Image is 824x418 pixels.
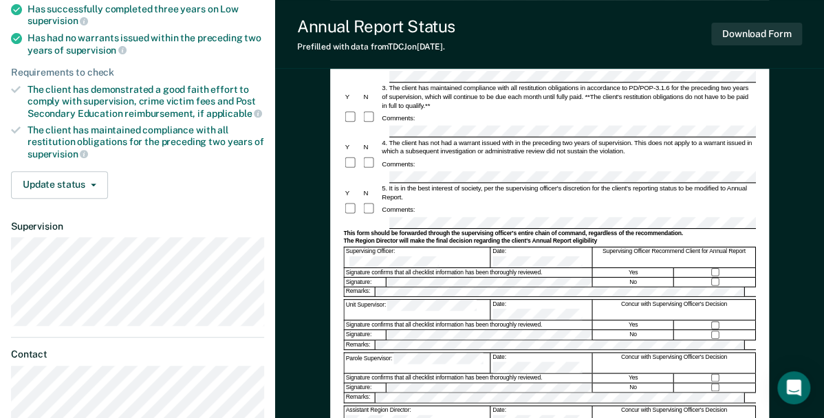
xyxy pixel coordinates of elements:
[593,321,674,330] div: Yes
[344,278,386,287] div: Signature:
[343,143,362,152] div: Y
[344,393,376,402] div: Remarks:
[362,93,380,102] div: N
[380,138,756,156] div: 4. The client has not had a warrant issued with in the preceding two years of supervision. This d...
[343,188,362,197] div: Y
[380,113,416,122] div: Comments:
[491,247,592,267] div: Date:
[11,349,264,360] dt: Contact
[344,331,386,340] div: Signature:
[593,278,674,287] div: No
[380,159,416,168] div: Comments:
[380,205,416,214] div: Comments:
[344,300,490,320] div: Unit Supervisor:
[28,15,88,26] span: supervision
[711,23,802,45] button: Download Form
[297,16,455,36] div: Annual Report Status
[28,148,88,159] span: supervision
[343,93,362,102] div: Y
[297,42,455,52] div: Prefilled with data from TDCJ on [DATE] .
[343,230,755,237] div: This form should be forwarded through the supervising officer's entire chain of command, regardle...
[28,124,264,159] div: The client has maintained compliance with all restitution obligations for the preceding two years of
[593,353,756,373] div: Concur with Supervising Officer's Decision
[344,268,592,277] div: Signature confirms that all checklist information has been thoroughly reviewed.
[343,238,755,245] div: The Region Director will make the final decision regarding the client's Annual Report eligibility
[344,373,592,382] div: Signature confirms that all checklist information has been thoroughly reviewed.
[491,300,592,320] div: Date:
[344,383,386,392] div: Signature:
[491,353,592,373] div: Date:
[344,247,490,267] div: Supervising Officer:
[344,353,490,373] div: Parole Supervisor:
[593,383,674,392] div: No
[380,84,756,111] div: 3. The client has maintained compliance with all restitution obligations in accordance to PD/POP-...
[593,331,674,340] div: No
[28,32,264,56] div: Has had no warrants issued within the preceding two years of
[66,45,127,56] span: supervision
[206,108,262,119] span: applicable
[593,268,674,277] div: Yes
[362,143,380,152] div: N
[593,300,756,320] div: Concur with Supervising Officer's Decision
[28,84,264,119] div: The client has demonstrated a good faith effort to comply with supervision, crime victim fees and...
[28,3,264,27] div: Has successfully completed three years on Low
[593,247,756,267] div: Supervising Officer Recommend Client for Annual Report
[593,373,674,382] div: Yes
[11,171,108,199] button: Update status
[380,184,756,202] div: 5. It is in the best interest of society, per the supervising officer's discretion for the client...
[344,321,592,330] div: Signature confirms that all checklist information has been thoroughly reviewed.
[362,188,380,197] div: N
[777,371,810,404] div: Open Intercom Messenger
[11,221,264,232] dt: Supervision
[11,67,264,78] div: Requirements to check
[344,287,376,296] div: Remarks:
[344,340,376,349] div: Remarks:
